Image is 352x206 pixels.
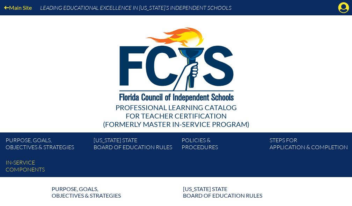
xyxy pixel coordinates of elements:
span: for Teacher Certification [126,112,227,120]
svg: Manage account [338,2,349,13]
a: Purpose, goals,objectives & strategies [3,135,91,155]
div: Professional Learning Catalog (formerly Master In-service Program) [11,103,341,128]
a: [US_STATE] StateBoard of Education rules [179,183,305,201]
img: FCISlogo221.eps [104,15,248,110]
a: Purpose, goals,objectives & strategies [47,183,173,201]
a: Policies &Procedures [179,135,267,155]
a: Main Site [1,3,35,12]
a: [US_STATE] StateBoard of Education rules [91,135,179,155]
